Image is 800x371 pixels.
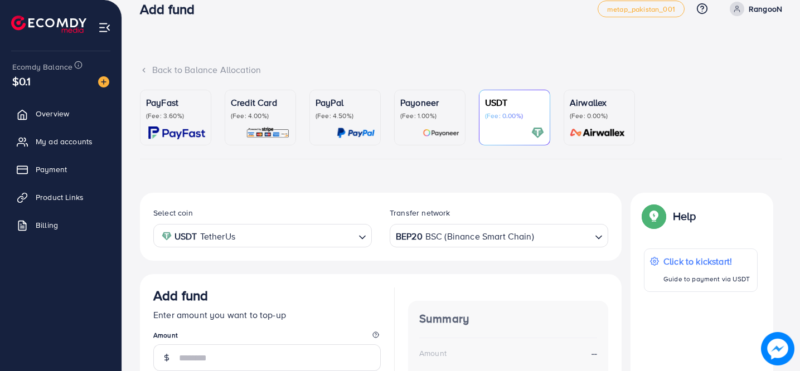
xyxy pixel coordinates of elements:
a: My ad accounts [8,130,113,153]
input: Search for option [239,227,354,245]
p: (Fee: 3.60%) [146,111,205,120]
div: Search for option [390,224,608,247]
p: Help [673,209,696,223]
a: RangooN [725,2,782,16]
legend: Amount [153,330,381,344]
img: coin [162,231,172,241]
img: image [98,76,109,87]
p: (Fee: 0.00%) [570,111,629,120]
span: My ad accounts [36,136,93,147]
img: menu [98,21,111,34]
h3: Add fund [153,287,208,304]
img: card [148,126,205,139]
h3: Add fund [140,1,203,17]
img: card [337,126,375,139]
p: USDT [485,96,544,109]
img: card [246,126,290,139]
p: RangooN [749,2,782,16]
p: PayPal [316,96,375,109]
p: Airwallex [570,96,629,109]
span: Ecomdy Balance [12,61,72,72]
label: Select coin [153,207,193,218]
a: Payment [8,158,113,180]
img: Popup guide [644,206,664,226]
span: Product Links [36,192,84,203]
span: $0.1 [12,73,31,89]
p: Payoneer [400,96,459,109]
img: logo [11,16,86,33]
label: Transfer network [390,207,450,218]
a: metap_pakistan_001 [598,1,685,17]
img: card [423,126,459,139]
input: Search for option [535,227,590,245]
div: Back to Balance Allocation [140,64,782,76]
span: BSC (Binance Smart Chain) [425,228,534,245]
strong: BEP20 [396,228,423,245]
a: Billing [8,214,113,236]
p: Guide to payment via USDT [663,272,750,286]
span: Overview [36,108,69,119]
p: Click to kickstart! [663,255,750,268]
p: (Fee: 1.00%) [400,111,459,120]
p: Enter amount you want to top-up [153,308,381,321]
a: Product Links [8,186,113,208]
p: Credit Card [231,96,290,109]
strong: USDT [174,228,197,245]
p: PayFast [146,96,205,109]
a: Overview [8,102,113,125]
span: Billing [36,219,58,231]
p: (Fee: 4.50%) [316,111,375,120]
p: (Fee: 4.00%) [231,111,290,120]
img: card [531,126,544,139]
p: (Fee: 0.00%) [485,111,544,120]
img: card [566,126,629,139]
span: metap_pakistan_001 [607,6,675,13]
span: Payment [36,164,67,175]
img: image [761,332,794,365]
div: Search for option [153,224,372,247]
span: TetherUs [200,228,235,245]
